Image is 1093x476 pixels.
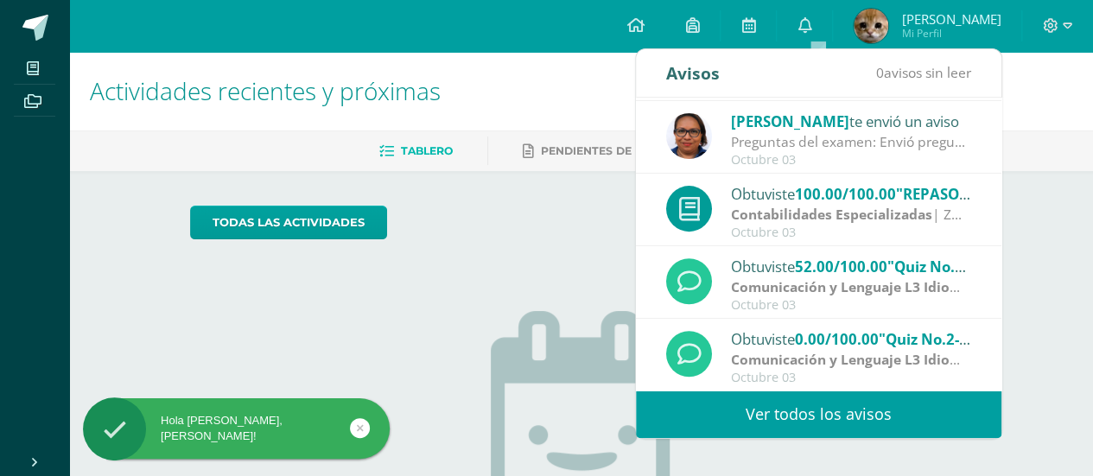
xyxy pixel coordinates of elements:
div: | Quizzes [731,350,971,370]
strong: Comunicación y Lenguaje L3 Idioma Inglés [731,277,1014,296]
span: Pendientes de entrega [541,144,689,157]
span: avisos sin leer [876,63,971,82]
span: Tablero [401,144,453,157]
div: Octubre 03 [731,225,971,240]
a: Ver todos los avisos [636,390,1001,438]
img: 8762b6bb3af3da8fe1474ae5a1e34521.png [854,9,888,43]
span: 0 [876,63,884,82]
div: Obtuviste en [731,255,971,277]
span: 0.00/100.00 [795,329,879,349]
span: [PERSON_NAME] [901,10,1001,28]
div: Avisos [666,49,720,97]
span: 100.00/100.00 [795,184,896,204]
div: Octubre 03 [731,153,971,168]
div: Octubre 03 [731,371,971,385]
div: Hola [PERSON_NAME], [PERSON_NAME]! [83,413,390,444]
div: te envió un aviso [731,110,971,132]
a: todas las Actividades [190,206,387,239]
span: [PERSON_NAME] [731,111,849,131]
span: Mi Perfil [901,26,1001,41]
strong: Contabilidades Especializadas [731,205,932,224]
div: Obtuviste en [731,182,971,205]
span: Actividades recientes y próximas [90,74,441,107]
div: Obtuviste en [731,327,971,350]
div: | Quizzes [731,277,971,297]
div: Octubre 03 [731,298,971,313]
a: Tablero [379,137,453,165]
div: | ZONA [731,205,971,225]
span: 52.00/100.00 [795,257,887,276]
img: bba7c537520bb84d934a4f8b9c36f832.png [666,113,712,159]
div: Preguntas del examen: Envió preguntas para el examen, las repuestas las puede contestar con sus p... [731,132,971,152]
a: Pendientes de entrega [523,137,689,165]
strong: Comunicación y Lenguaje L3 Idioma Inglés [731,350,1014,369]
